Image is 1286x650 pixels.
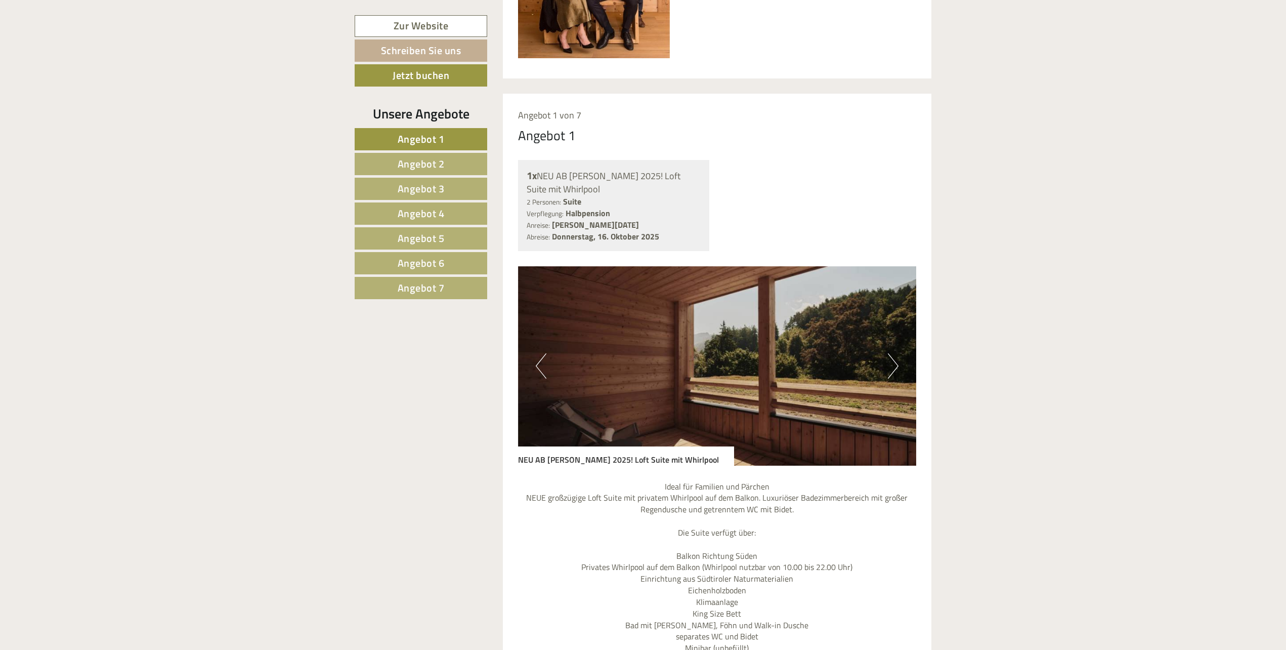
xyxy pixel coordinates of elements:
b: Halbpension [566,207,610,219]
b: Suite [563,195,581,208]
span: Angebot 2 [398,156,445,172]
span: Angebot 6 [398,255,445,271]
b: 1x [527,168,537,183]
a: Jetzt buchen [355,64,487,87]
span: Angebot 5 [398,230,445,246]
b: [PERSON_NAME][DATE] [552,219,639,231]
small: Abreise: [527,232,550,242]
div: Unsere Angebote [355,104,487,123]
small: Verpflegung: [527,209,564,219]
div: Angebot 1 [518,126,576,145]
img: image [518,266,917,466]
b: Donnerstag, 16. Oktober 2025 [552,230,659,242]
span: Angebot 3 [398,181,445,196]
div: NEU AB [PERSON_NAME] 2025! Loft Suite mit Whirlpool [527,169,701,196]
span: Angebot 4 [398,206,445,221]
small: 2 Personen: [527,197,561,207]
button: Next [888,353,898,379]
span: Angebot 1 [398,131,445,147]
div: NEU AB [PERSON_NAME] 2025! Loft Suite mit Whirlpool [518,446,734,466]
small: Anreise: [527,220,550,230]
a: Schreiben Sie uns [355,39,487,62]
a: Zur Website [355,15,487,37]
span: Angebot 1 von 7 [518,108,581,122]
span: Angebot 7 [398,280,445,296]
button: Previous [536,353,546,379]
